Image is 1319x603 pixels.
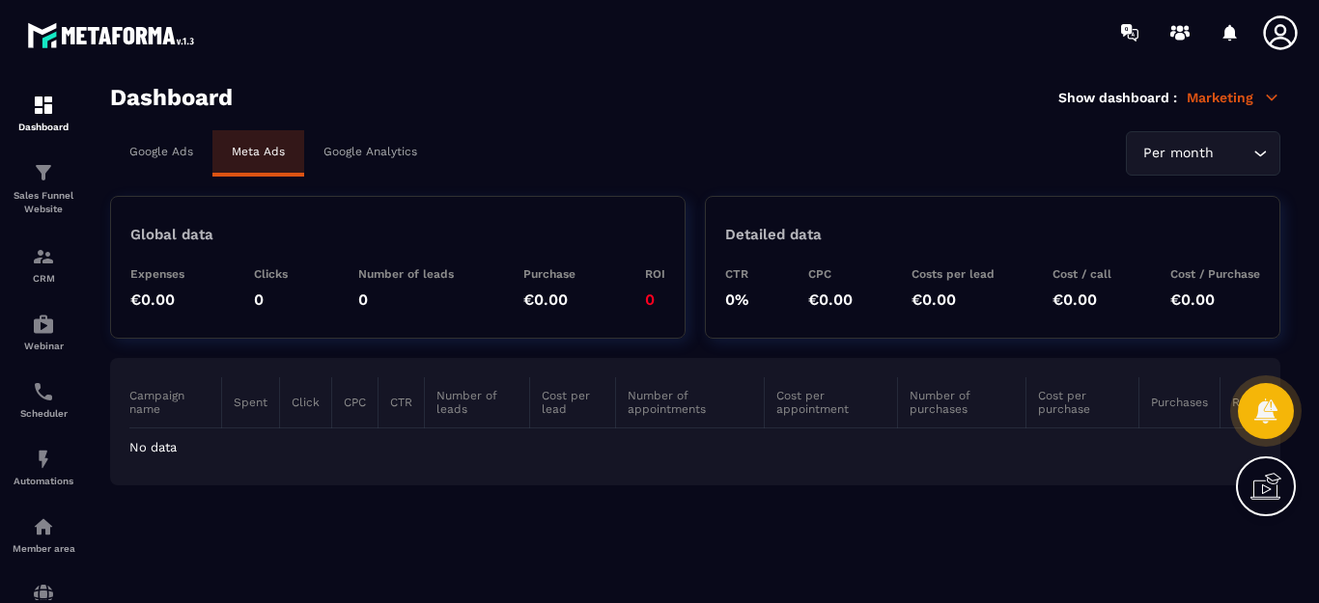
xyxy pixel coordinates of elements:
p: CPC [808,267,853,281]
img: formation [32,94,55,117]
p: Cost / Purchase [1170,267,1260,281]
p: Clicks [254,267,288,281]
th: Cost per appointment [764,377,897,428]
th: Roi [1220,377,1261,428]
th: Campaign name [129,377,221,428]
a: automationsautomationsAutomations [5,433,82,501]
a: schedulerschedulerScheduler [5,366,82,433]
p: Cost / call [1052,267,1111,281]
p: Costs per lead [912,267,995,281]
p: Number of leads [358,267,454,281]
img: automations [32,448,55,471]
a: formationformationDashboard [5,79,82,147]
th: Number of leads [424,377,529,428]
img: scheduler [32,380,55,403]
p: Automations [5,476,82,486]
td: No data [129,428,1138,467]
p: Meta Ads [232,145,285,158]
p: Google Analytics [323,145,417,158]
p: €0.00 [1170,290,1260,309]
p: 0 [645,290,665,309]
p: €0.00 [523,290,575,309]
p: Google Ads [129,145,193,158]
p: CRM [5,273,82,284]
th: Number of purchases [897,377,1025,428]
p: Detailed data [725,226,822,243]
p: ROI [645,267,665,281]
p: Member area [5,543,82,554]
a: formationformationCRM [5,231,82,298]
p: Expenses [130,267,184,281]
img: automations [32,313,55,336]
p: 0% [725,290,749,309]
p: €0.00 [808,290,853,309]
th: Purchases [1138,377,1220,428]
p: 0 [254,290,288,309]
p: €0.00 [130,290,184,309]
p: Marketing [1187,89,1280,106]
input: Search for option [1218,143,1249,164]
th: Cost per purchase [1025,377,1138,428]
p: €0.00 [1052,290,1111,309]
th: Number of appointments [615,377,764,428]
a: formationformationSales Funnel Website [5,147,82,231]
p: Webinar [5,341,82,351]
p: Scheduler [5,408,82,419]
img: formation [32,245,55,268]
th: Spent [221,377,279,428]
span: Per month [1138,143,1218,164]
th: Cost per lead [529,377,615,428]
p: CTR [725,267,749,281]
img: formation [32,161,55,184]
th: CPC [331,377,378,428]
a: automationsautomationsMember area [5,501,82,568]
a: automationsautomationsWebinar [5,298,82,366]
th: CTR [378,377,424,428]
img: automations [32,515,55,538]
img: logo [27,17,201,53]
p: Sales Funnel Website [5,189,82,216]
p: €0.00 [912,290,995,309]
p: Global data [130,226,213,243]
p: Dashboard [5,122,82,132]
h3: Dashboard [110,84,233,111]
p: Purchase [523,267,575,281]
th: Click [279,377,331,428]
p: 0 [358,290,454,309]
div: Search for option [1126,131,1280,176]
p: Show dashboard : [1058,90,1177,105]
